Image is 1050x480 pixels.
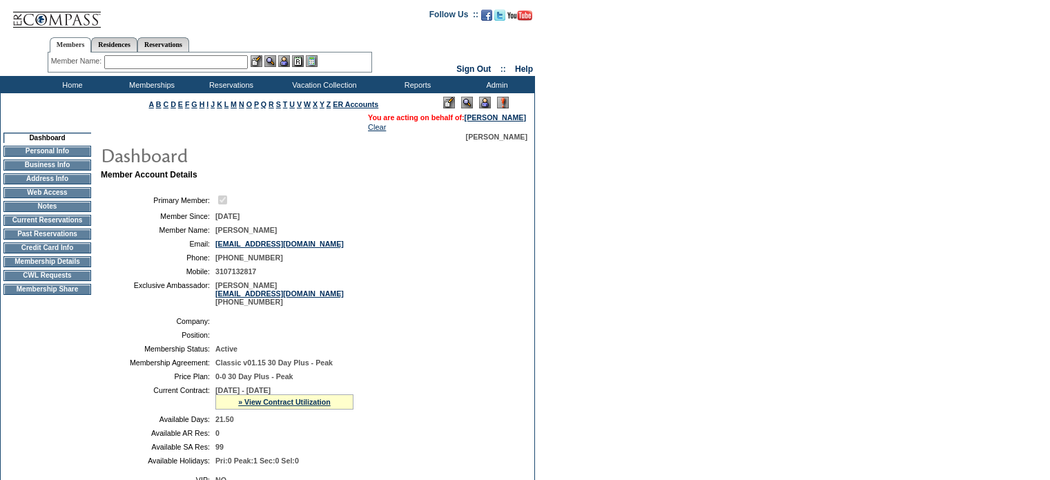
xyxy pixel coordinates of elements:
td: Address Info [3,173,91,184]
img: Impersonate [479,97,491,108]
a: Sign Out [456,64,491,74]
a: G [191,100,197,108]
a: S [276,100,281,108]
a: Become our fan on Facebook [481,14,492,22]
td: Mobile: [106,267,210,276]
a: Z [327,100,331,108]
a: [EMAIL_ADDRESS][DOMAIN_NAME] [215,289,344,298]
span: 0-0 30 Day Plus - Peak [215,372,293,381]
a: ER Accounts [333,100,378,108]
a: Residences [91,37,137,52]
a: » View Contract Utilization [238,398,331,406]
span: [DATE] - [DATE] [215,386,271,394]
a: R [269,100,274,108]
a: E [178,100,183,108]
td: Exclusive Ambassador: [106,281,210,306]
a: D [171,100,176,108]
img: Log Concern/Member Elevation [497,97,509,108]
a: V [297,100,302,108]
td: Reports [376,76,456,93]
td: Follow Us :: [429,8,478,25]
img: View [264,55,276,67]
span: 21.50 [215,415,234,423]
img: b_edit.gif [251,55,262,67]
span: 3107132817 [215,267,256,276]
a: Follow us on Twitter [494,14,505,22]
span: [PERSON_NAME] [PHONE_NUMBER] [215,281,344,306]
a: J [211,100,215,108]
a: F [185,100,190,108]
td: Home [31,76,110,93]
a: B [156,100,162,108]
td: Member Since: [106,212,210,220]
img: Edit Mode [443,97,455,108]
td: Membership Share [3,284,91,295]
a: U [289,100,295,108]
div: Member Name: [51,55,104,67]
td: Current Contract: [106,386,210,410]
b: Member Account Details [101,170,197,180]
img: View Mode [461,97,473,108]
td: Available Days: [106,415,210,423]
td: Membership Status: [106,345,210,353]
img: Reservations [292,55,304,67]
td: Available Holidays: [106,457,210,465]
td: Price Plan: [106,372,210,381]
td: Current Reservations [3,215,91,226]
td: Membership Agreement: [106,358,210,367]
a: H [200,100,205,108]
td: Admin [456,76,535,93]
td: Credit Card Info [3,242,91,253]
img: Follow us on Twitter [494,10,505,21]
img: pgTtlDashboard.gif [100,141,376,169]
span: 0 [215,429,220,437]
a: Q [261,100,266,108]
img: b_calculator.gif [306,55,318,67]
img: Impersonate [278,55,290,67]
td: Phone: [106,253,210,262]
td: Dashboard [3,133,91,143]
a: Help [515,64,533,74]
td: Memberships [110,76,190,93]
a: X [313,100,318,108]
a: O [246,100,252,108]
a: Subscribe to our YouTube Channel [507,14,532,22]
td: Personal Info [3,146,91,157]
td: Email: [106,240,210,248]
td: Past Reservations [3,229,91,240]
a: [EMAIL_ADDRESS][DOMAIN_NAME] [215,240,344,248]
a: W [304,100,311,108]
a: Members [50,37,92,52]
td: Available AR Res: [106,429,210,437]
a: C [163,100,168,108]
td: Member Name: [106,226,210,234]
a: Clear [368,123,386,131]
td: Membership Details [3,256,91,267]
a: P [254,100,259,108]
img: Become our fan on Facebook [481,10,492,21]
span: Active [215,345,237,353]
td: Company: [106,317,210,325]
span: [PERSON_NAME] [466,133,527,141]
span: Classic v01.15 30 Day Plus - Peak [215,358,333,367]
td: Reservations [190,76,269,93]
a: I [206,100,208,108]
td: Business Info [3,160,91,171]
span: [DATE] [215,212,240,220]
td: Primary Member: [106,193,210,207]
img: Subscribe to our YouTube Channel [507,10,532,21]
a: K [217,100,222,108]
a: A [149,100,154,108]
span: You are acting on behalf of: [368,113,526,122]
span: :: [500,64,506,74]
span: 99 [215,443,224,451]
td: Position: [106,331,210,339]
span: Pri:0 Peak:1 Sec:0 Sel:0 [215,457,299,465]
td: Available SA Res: [106,443,210,451]
td: CWL Requests [3,270,91,281]
a: Reservations [137,37,189,52]
td: Web Access [3,187,91,198]
a: [PERSON_NAME] [465,113,526,122]
a: N [239,100,244,108]
td: Vacation Collection [269,76,376,93]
